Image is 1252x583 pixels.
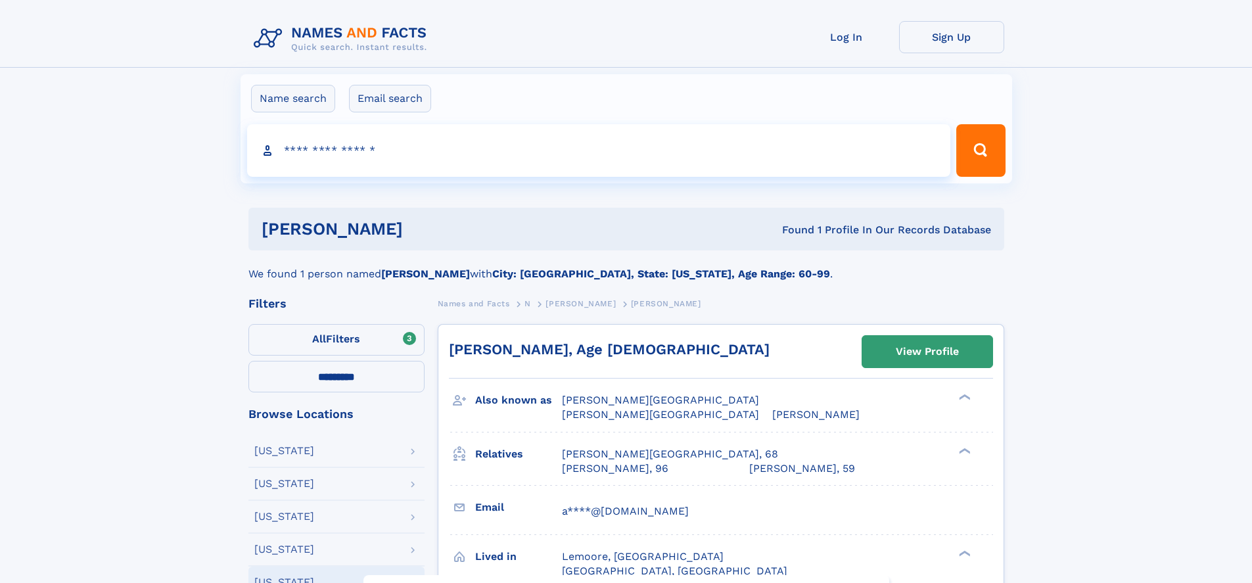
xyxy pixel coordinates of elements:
[248,250,1004,282] div: We found 1 person named with .
[562,447,778,461] a: [PERSON_NAME][GEOGRAPHIC_DATA], 68
[248,298,425,310] div: Filters
[262,221,593,237] h1: [PERSON_NAME]
[562,408,759,421] span: [PERSON_NAME][GEOGRAPHIC_DATA]
[862,336,992,367] a: View Profile
[545,299,616,308] span: [PERSON_NAME]
[562,565,787,577] span: [GEOGRAPHIC_DATA], [GEOGRAPHIC_DATA]
[438,295,510,312] a: Names and Facts
[562,461,668,476] a: [PERSON_NAME], 96
[545,295,616,312] a: [PERSON_NAME]
[631,299,701,308] span: [PERSON_NAME]
[254,544,314,555] div: [US_STATE]
[475,389,562,411] h3: Also known as
[592,223,991,237] div: Found 1 Profile In Our Records Database
[254,478,314,489] div: [US_STATE]
[794,21,899,53] a: Log In
[475,546,562,568] h3: Lived in
[492,268,830,280] b: City: [GEOGRAPHIC_DATA], State: [US_STATE], Age Range: 60-99
[248,324,425,356] label: Filters
[772,408,860,421] span: [PERSON_NAME]
[349,85,431,112] label: Email search
[381,268,470,280] b: [PERSON_NAME]
[251,85,335,112] label: Name search
[254,511,314,522] div: [US_STATE]
[562,550,724,563] span: Lemoore, [GEOGRAPHIC_DATA]
[247,124,951,177] input: search input
[749,461,855,476] a: [PERSON_NAME], 59
[524,299,531,308] span: N
[524,295,531,312] a: N
[248,408,425,420] div: Browse Locations
[956,549,971,557] div: ❯
[956,124,1005,177] button: Search Button
[562,394,759,406] span: [PERSON_NAME][GEOGRAPHIC_DATA]
[475,496,562,519] h3: Email
[248,21,438,57] img: Logo Names and Facts
[956,446,971,455] div: ❯
[475,443,562,465] h3: Relatives
[449,341,770,358] a: [PERSON_NAME], Age [DEMOGRAPHIC_DATA]
[956,393,971,402] div: ❯
[312,333,326,345] span: All
[896,337,959,367] div: View Profile
[254,446,314,456] div: [US_STATE]
[899,21,1004,53] a: Sign Up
